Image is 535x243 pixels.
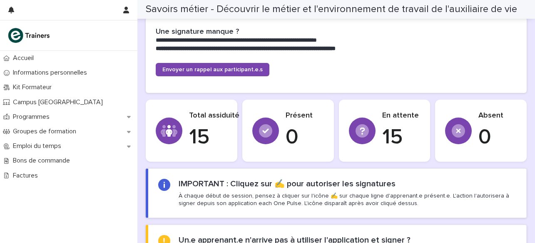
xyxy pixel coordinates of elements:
p: Emploi du temps [10,142,68,150]
p: À chaque début de session, pensez à cliquer sur l'icône ✍️ sur chaque ligne d'apprenant.e présent... [179,192,516,207]
p: 15 [382,125,421,150]
a: Envoyer un rappel aux participant.e.s [156,63,269,76]
h2: IMPORTANT : Cliquez sur ✍️ pour autoriser les signatures [179,179,396,189]
p: En attente [382,111,421,120]
h2: Une signature manque ? [156,28,239,37]
p: Groupes de formation [10,128,83,135]
p: Factures [10,172,45,180]
p: Kit Formateur [10,83,58,91]
p: 15 [189,125,239,150]
p: Accueil [10,54,40,62]
p: Présent [286,111,324,120]
p: 0 [478,125,517,150]
p: Programmes [10,113,56,121]
p: Absent [478,111,517,120]
p: Campus [GEOGRAPHIC_DATA] [10,98,109,106]
p: 0 [286,125,324,150]
span: Envoyer un rappel aux participant.e.s [162,67,263,73]
h2: Savoirs métier - Découvrir le métier et l'environnement de travail de l'auxiliaire de vie [146,3,517,15]
p: Informations personnelles [10,69,94,77]
p: Total assiduité [189,111,239,120]
p: Bons de commande [10,157,77,165]
img: K0CqGN7SDeD6s4JG8KQk [7,27,52,44]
